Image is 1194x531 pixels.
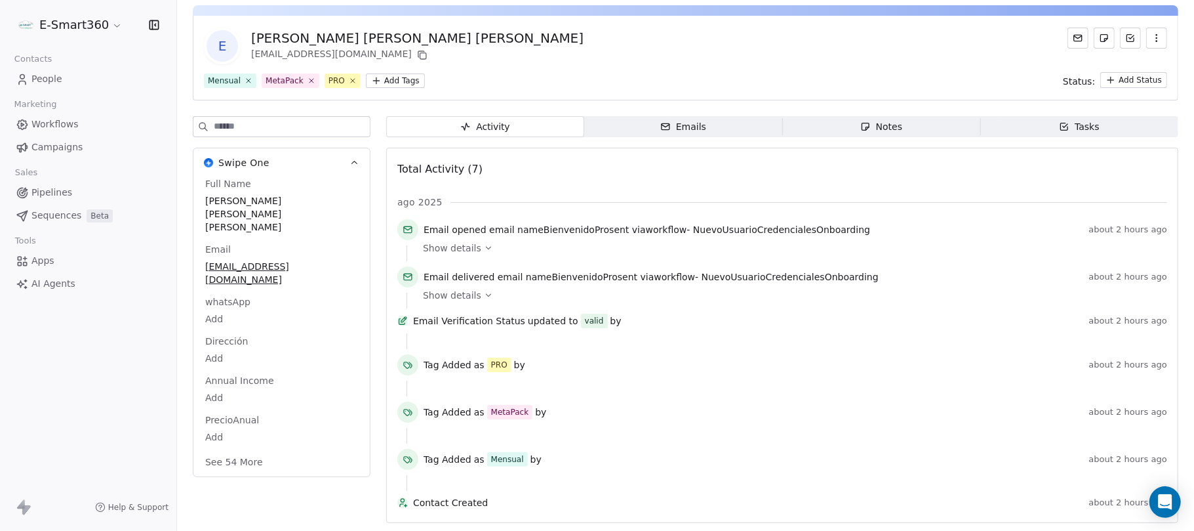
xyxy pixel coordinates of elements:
[203,374,277,387] span: Annual Income
[328,75,345,87] div: PRO
[413,314,525,328] span: Email Verification Status
[31,186,72,200] span: Pipelines
[193,148,370,177] button: Swipe OneSwipe One
[31,72,62,86] span: People
[397,196,443,209] span: ago 2025
[424,223,870,236] span: email name sent via workflow -
[424,406,471,419] span: Tag Added
[423,242,1158,255] a: Show details
[9,95,62,114] span: Marketing
[31,209,81,223] span: Sequences
[10,68,166,90] a: People
[197,450,271,474] button: See 54 More
[424,270,879,284] span: email name sent via workflow -
[16,14,125,36] button: E-Smart360
[424,358,471,372] span: Tag Added
[397,163,483,175] span: Total Activity (7)
[39,16,109,33] span: E-Smart360
[207,30,238,62] span: E
[10,114,166,135] a: Workflows
[514,358,525,372] span: by
[366,74,425,88] button: Add Tags
[10,250,166,272] a: Apps
[860,120,902,134] div: Notes
[424,224,487,235] span: Email opened
[552,272,618,282] span: BienvenidoPro
[9,231,41,251] span: Tools
[491,454,524,465] div: Mensual
[528,314,578,328] span: updated to
[31,277,75,291] span: AI Agents
[10,137,166,158] a: Campaigns
[9,49,58,69] span: Contacts
[205,391,358,404] span: Add
[535,406,546,419] span: by
[10,205,166,226] a: SequencesBeta
[203,243,233,256] span: Email
[491,406,529,418] div: MetaPack
[203,295,253,308] span: whatsApp
[218,156,269,169] span: Swipe One
[108,502,169,513] span: Help & Support
[1089,272,1167,282] span: about 2 hours ago
[87,209,113,223] span: Beta
[530,453,542,466] span: by
[585,314,604,328] div: valid
[205,194,358,234] span: [PERSON_NAME] [PERSON_NAME] [PERSON_NAME]
[1063,75,1095,88] span: Status:
[10,182,166,203] a: Pipelines
[1149,486,1181,518] div: Open Intercom Messenger
[266,75,304,87] div: MetaPack
[424,453,471,466] span: Tag Added
[205,352,358,365] span: Add
[31,117,79,131] span: Workflows
[10,273,166,295] a: AI Agents
[9,163,43,182] span: Sales
[1089,224,1167,235] span: about 2 hours ago
[1089,407,1167,417] span: about 2 hours ago
[193,177,370,477] div: Swipe OneSwipe One
[610,314,622,328] span: by
[1089,316,1167,326] span: about 2 hours ago
[251,47,584,63] div: [EMAIL_ADDRESS][DOMAIN_NAME]
[423,289,481,302] span: Show details
[474,358,485,372] span: as
[491,359,507,371] div: PRO
[203,177,254,190] span: Full Name
[474,453,485,466] span: as
[474,406,485,419] span: as
[203,414,262,427] span: PrecioAnual
[18,17,34,33] img: -.png
[1089,454,1167,465] span: about 2 hours ago
[1059,120,1100,134] div: Tasks
[208,75,241,87] div: Mensual
[205,431,358,444] span: Add
[693,224,870,235] span: NuevoUsuarioCredencialesOnboarding
[31,254,54,268] span: Apps
[1100,72,1167,88] button: Add Status
[544,224,609,235] span: BienvenidoPro
[205,312,358,326] span: Add
[203,335,250,348] span: Dirección
[423,242,481,255] span: Show details
[660,120,706,134] div: Emails
[1089,498,1167,508] span: about 2 hours ago
[205,260,358,286] span: [EMAIL_ADDRESS][DOMAIN_NAME]
[204,158,213,167] img: Swipe One
[424,272,494,282] span: Email delivered
[251,29,584,47] div: [PERSON_NAME] [PERSON_NAME] [PERSON_NAME]
[95,502,169,513] a: Help & Support
[1089,360,1167,370] span: about 2 hours ago
[413,496,1084,509] span: Contact Created
[423,289,1158,302] a: Show details
[31,140,83,154] span: Campaigns
[702,272,879,282] span: NuevoUsuarioCredencialesOnboarding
